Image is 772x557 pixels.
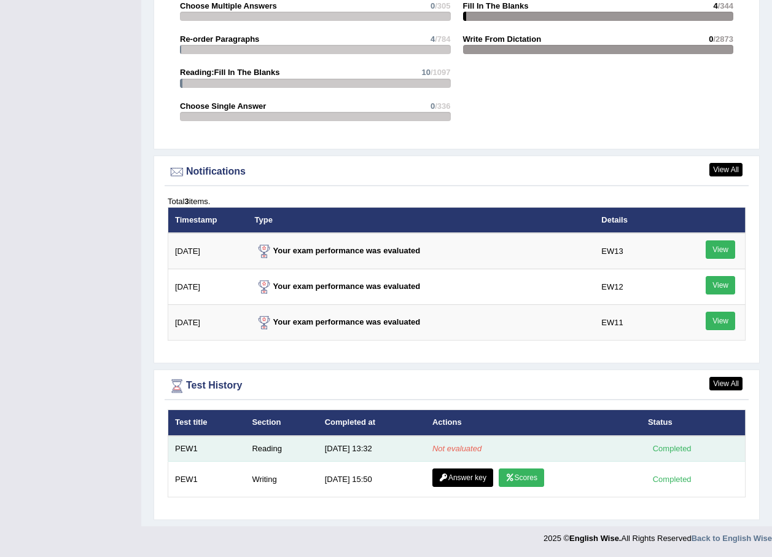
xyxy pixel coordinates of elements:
[432,444,482,453] em: Not evaluated
[255,282,421,291] strong: Your exam performance was evaluated
[648,442,696,455] div: Completed
[168,377,746,395] div: Test History
[168,462,246,497] td: PEW1
[435,101,450,111] span: /336
[569,534,621,543] strong: English Wise.
[168,436,246,462] td: PEW1
[255,317,421,326] strong: Your exam performance was evaluated
[184,197,189,206] b: 3
[709,377,743,390] a: View All
[168,163,746,181] div: Notifications
[318,462,426,497] td: [DATE] 15:50
[544,526,772,544] div: 2025 © All Rights Reserved
[168,233,248,269] td: [DATE]
[709,34,713,44] span: 0
[180,101,266,111] strong: Choose Single Answer
[432,468,493,487] a: Answer key
[595,305,671,341] td: EW11
[168,196,746,207] div: Total items.
[431,68,451,77] span: /1097
[692,534,772,543] a: Back to English Wise
[431,1,435,10] span: 0
[421,68,430,77] span: 10
[709,163,743,176] a: View All
[168,269,248,305] td: [DATE]
[713,34,733,44] span: /2873
[245,436,318,462] td: Reading
[463,1,529,10] strong: Fill In The Blanks
[168,305,248,341] td: [DATE]
[426,410,641,436] th: Actions
[180,68,280,77] strong: Reading:Fill In The Blanks
[180,1,277,10] strong: Choose Multiple Answers
[180,34,259,44] strong: Re-order Paragraphs
[595,207,671,233] th: Details
[718,1,733,10] span: /344
[245,410,318,436] th: Section
[499,468,544,487] a: Scores
[168,207,248,233] th: Timestamp
[435,1,450,10] span: /305
[248,207,595,233] th: Type
[463,34,542,44] strong: Write From Dictation
[431,34,435,44] span: 4
[318,436,426,462] td: [DATE] 13:32
[595,269,671,305] td: EW12
[168,410,246,436] th: Test title
[318,410,426,436] th: Completed at
[255,246,421,255] strong: Your exam performance was evaluated
[595,233,671,269] td: EW13
[713,1,717,10] span: 4
[431,101,435,111] span: 0
[435,34,450,44] span: /784
[648,473,696,486] div: Completed
[245,462,318,497] td: Writing
[641,410,746,436] th: Status
[706,240,735,259] a: View
[706,312,735,330] a: View
[706,276,735,294] a: View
